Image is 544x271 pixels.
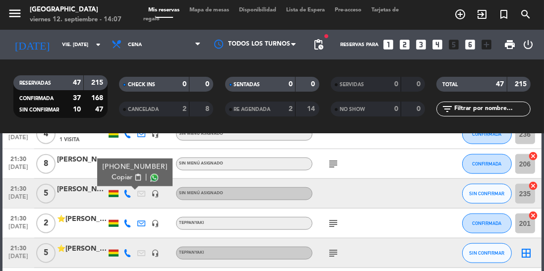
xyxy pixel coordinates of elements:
span: | [145,172,147,183]
span: 5 [36,184,56,204]
strong: 47 [73,79,81,86]
span: pending_actions [312,39,324,51]
span: Mis reservas [143,7,184,13]
span: CANCELADA [128,107,159,112]
span: RE AGENDADA [234,107,271,112]
span: Teppanyaki [179,221,204,225]
strong: 0 [417,81,423,88]
span: Sin menú asignado [179,132,223,136]
span: CONFIRMADA [472,131,501,137]
strong: 168 [91,95,105,102]
strong: 215 [515,81,529,88]
span: SERVIDAS [340,82,364,87]
strong: 0 [394,106,398,112]
strong: 47 [496,81,504,88]
i: filter_list [441,103,453,115]
span: [DATE] [6,253,31,265]
button: SIN CONFIRMAR [462,243,512,263]
strong: 14 [307,106,317,112]
span: Cena [128,42,142,48]
span: 21:30 [6,212,31,223]
i: search [520,8,532,20]
span: SIN CONFIRMAR [19,108,59,112]
span: 8 [36,154,56,174]
button: SIN CONFIRMAR [462,184,512,204]
strong: 0 [289,81,293,88]
i: menu [7,6,22,21]
span: Sin menú asignado [179,191,223,195]
span: [DATE] [6,194,31,205]
span: NO SHOW [340,107,365,112]
span: SIN CONFIRMAR [469,191,504,196]
div: [PHONE_NUMBER] [103,162,168,172]
span: [DATE] [6,134,31,146]
strong: 10 [73,106,81,113]
div: [PERSON_NAME] [57,154,107,165]
span: 5 [36,243,56,263]
i: cancel [529,211,539,220]
strong: 0 [311,81,317,88]
span: Disponibilidad [234,7,281,13]
span: CHECK INS [128,82,155,87]
i: headset_mic [151,130,159,138]
i: headset_mic [151,190,159,198]
div: viernes 12. septiembre - 14:07 [30,15,121,25]
strong: 8 [205,106,211,112]
i: [DATE] [7,34,57,55]
span: [DATE] [6,164,31,175]
span: RESERVADAS [19,81,51,86]
span: Lista de Espera [281,7,330,13]
i: power_settings_new [522,39,534,51]
i: add_circle_outline [454,8,466,20]
span: Teppanyaki [179,251,204,255]
strong: 37 [73,95,81,102]
strong: 2 [182,106,186,112]
i: looks_5 [447,38,460,51]
strong: 0 [394,81,398,88]
strong: 215 [91,79,105,86]
i: subject [327,247,339,259]
button: menu [7,6,22,24]
span: Reservas para [340,42,378,48]
span: CONFIRMADA [19,96,54,101]
span: fiber_manual_record [323,33,329,39]
button: CONFIRMADA [462,154,512,174]
button: CONFIRMADA [462,124,512,144]
div: ⭐[PERSON_NAME] [PERSON_NAME] [57,243,107,255]
strong: 0 [205,81,211,88]
strong: 0 [417,106,423,112]
i: arrow_drop_down [92,39,104,51]
i: add_box [480,38,493,51]
span: SENTADAS [234,82,260,87]
span: 21:30 [6,242,31,253]
div: [PERSON_NAME] [57,184,107,195]
span: [DATE] [6,223,31,235]
button: Copiarcontent_paste [112,172,142,183]
button: CONFIRMADA [462,214,512,233]
span: 4 [36,124,56,144]
i: exit_to_app [476,8,488,20]
span: 2 [36,214,56,233]
div: ⭐[PERSON_NAME] [PERSON_NAME] [57,214,107,225]
span: content_paste [134,174,142,181]
span: Mapa de mesas [184,7,234,13]
div: LOG OUT [520,30,537,59]
strong: 47 [95,106,105,113]
strong: 2 [289,106,293,112]
strong: 0 [182,81,186,88]
span: 1 Visita [60,136,79,144]
i: cancel [529,151,539,161]
span: SIN CONFIRMAR [469,250,504,256]
i: looks_4 [431,38,444,51]
i: headset_mic [151,249,159,257]
i: looks_one [382,38,395,51]
i: cancel [529,181,539,191]
span: 21:30 [6,153,31,164]
i: headset_mic [151,219,159,227]
i: subject [327,217,339,229]
i: border_all [521,247,533,259]
span: Pre-acceso [330,7,366,13]
i: looks_two [398,38,411,51]
i: subject [327,158,339,170]
span: CONFIRMADA [472,220,501,226]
